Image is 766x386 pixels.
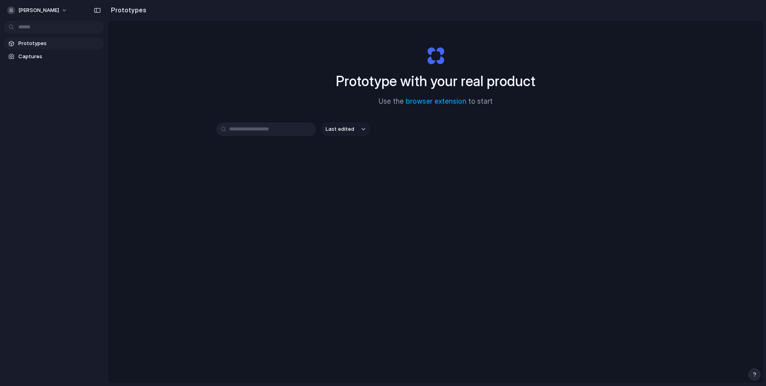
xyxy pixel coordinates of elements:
a: Prototypes [4,37,104,49]
h2: Prototypes [108,5,146,15]
h1: Prototype with your real product [336,71,535,92]
a: browser extension [406,97,466,105]
button: Last edited [321,122,370,136]
button: [PERSON_NAME] [4,4,71,17]
span: Captures [18,53,101,61]
a: Captures [4,51,104,63]
span: Use the to start [379,96,493,107]
span: Last edited [326,125,354,133]
span: Prototypes [18,39,101,47]
span: [PERSON_NAME] [18,6,59,14]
